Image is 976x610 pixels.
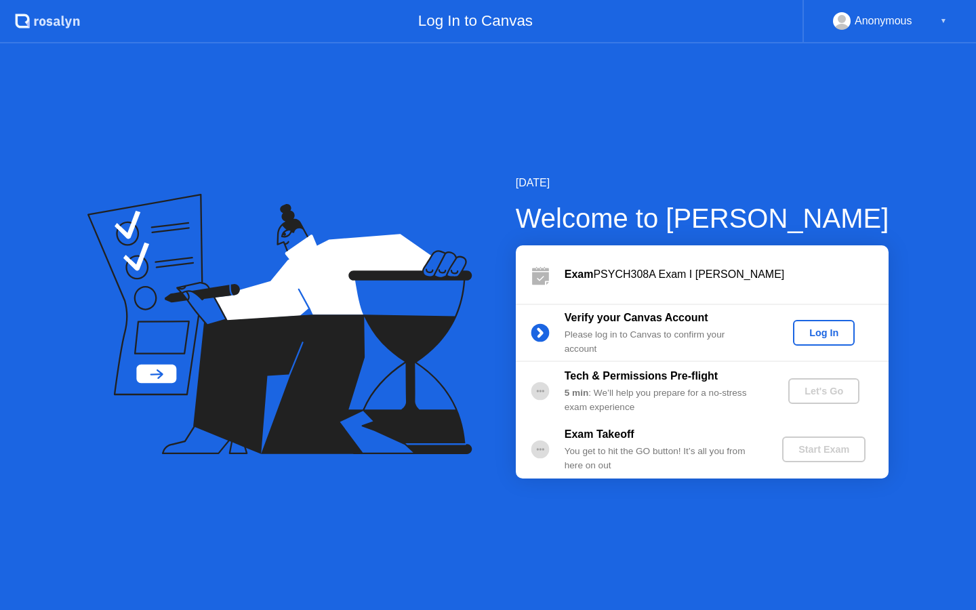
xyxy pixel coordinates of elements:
div: Please log in to Canvas to confirm your account [565,328,760,356]
b: Verify your Canvas Account [565,312,708,323]
b: Exam [565,268,594,280]
b: Tech & Permissions Pre-flight [565,370,718,382]
b: 5 min [565,388,589,398]
div: Welcome to [PERSON_NAME] [516,198,889,239]
div: Anonymous [855,12,912,30]
div: ▼ [940,12,947,30]
div: [DATE] [516,175,889,191]
div: PSYCH308A Exam I [PERSON_NAME] [565,266,889,283]
div: Start Exam [788,444,860,455]
button: Let's Go [788,378,859,404]
b: Exam Takeoff [565,428,634,440]
div: Let's Go [794,386,854,396]
div: Log In [798,327,849,338]
button: Start Exam [782,436,866,462]
div: You get to hit the GO button! It’s all you from here on out [565,445,760,472]
div: : We’ll help you prepare for a no-stress exam experience [565,386,760,414]
button: Log In [793,320,855,346]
